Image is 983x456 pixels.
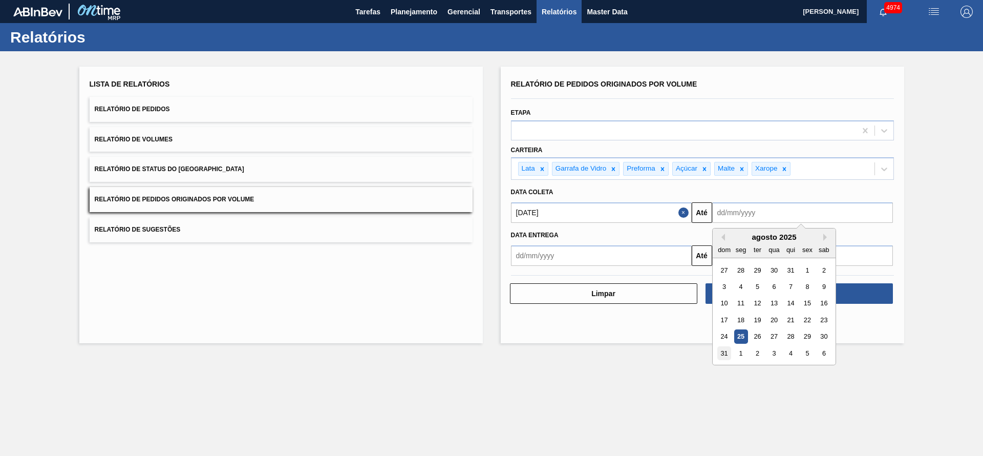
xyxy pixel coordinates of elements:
button: Relatório de Status do [GEOGRAPHIC_DATA] [90,157,473,182]
span: Relatório de Pedidos [95,106,170,113]
span: 4974 [884,2,902,13]
div: Choose segunda-feira, 18 de agosto de 2025 [734,313,747,327]
img: Logout [960,6,973,18]
div: Choose domingo, 27 de julho de 2025 [717,263,731,277]
div: Choose quinta-feira, 21 de agosto de 2025 [783,313,797,327]
div: ter [750,243,764,257]
span: Relatório de Pedidos Originados por Volume [95,196,254,203]
input: dd/mm/yyyy [511,202,692,223]
div: Choose segunda-feira, 11 de agosto de 2025 [734,297,747,310]
button: Relatório de Sugestões [90,217,473,242]
button: Download [706,283,893,304]
div: Choose sexta-feira, 1 de agosto de 2025 [800,263,814,277]
img: userActions [928,6,940,18]
div: Malte [715,162,736,175]
div: Choose terça-feira, 26 de agosto de 2025 [750,330,764,344]
button: Previous Month [718,234,725,241]
div: Choose quinta-feira, 28 de agosto de 2025 [783,330,797,344]
div: Choose terça-feira, 2 de setembro de 2025 [750,346,764,360]
span: Relatórios [542,6,576,18]
div: Choose quinta-feira, 31 de julho de 2025 [783,263,797,277]
div: Choose sexta-feira, 8 de agosto de 2025 [800,280,814,294]
div: sab [817,243,830,257]
label: Carteira [511,147,543,154]
button: Close [678,202,692,223]
span: Master Data [587,6,627,18]
div: Choose sábado, 23 de agosto de 2025 [817,313,830,327]
div: seg [734,243,747,257]
div: Choose domingo, 24 de agosto de 2025 [717,330,731,344]
div: Choose domingo, 17 de agosto de 2025 [717,313,731,327]
div: Choose sábado, 30 de agosto de 2025 [817,330,830,344]
span: Relatório de Volumes [95,136,173,143]
button: Relatório de Pedidos Originados por Volume [90,187,473,212]
span: Planejamento [391,6,437,18]
div: qui [783,243,797,257]
div: month 2025-08 [716,262,832,362]
div: Choose sábado, 6 de setembro de 2025 [817,346,830,360]
span: Relatório de Sugestões [95,226,181,233]
div: Choose terça-feira, 29 de julho de 2025 [750,263,764,277]
div: Xarope [752,162,779,175]
div: Choose domingo, 10 de agosto de 2025 [717,297,731,310]
div: Choose terça-feira, 19 de agosto de 2025 [750,313,764,327]
input: dd/mm/yyyy [712,202,893,223]
button: Até [692,245,712,266]
div: Choose terça-feira, 5 de agosto de 2025 [750,280,764,294]
span: Gerencial [447,6,480,18]
span: Relatório de Status do [GEOGRAPHIC_DATA] [95,165,244,173]
span: Data coleta [511,189,553,196]
div: Choose segunda-feira, 4 de agosto de 2025 [734,280,747,294]
div: Choose sábado, 9 de agosto de 2025 [817,280,830,294]
div: Choose quarta-feira, 3 de setembro de 2025 [767,346,781,360]
div: agosto 2025 [713,233,836,241]
div: Choose segunda-feira, 1 de setembro de 2025 [734,346,747,360]
button: Limpar [510,283,697,304]
div: Choose domingo, 3 de agosto de 2025 [717,280,731,294]
div: Choose domingo, 31 de agosto de 2025 [717,346,731,360]
div: Choose terça-feira, 12 de agosto de 2025 [750,297,764,310]
div: Choose sexta-feira, 29 de agosto de 2025 [800,330,814,344]
img: TNhmsLtSVTkK8tSr43FrP2fwEKptu5GPRR3wAAAABJRU5ErkJggg== [13,7,62,16]
div: dom [717,243,731,257]
div: Garrafa de Vidro [552,162,608,175]
div: Açúcar [673,162,699,175]
span: Tarefas [355,6,380,18]
button: Notificações [867,5,900,19]
div: Choose sábado, 2 de agosto de 2025 [817,263,830,277]
div: Choose quarta-feira, 6 de agosto de 2025 [767,280,781,294]
div: Preforma [624,162,657,175]
div: qua [767,243,781,257]
div: Choose sexta-feira, 5 de setembro de 2025 [800,346,814,360]
h1: Relatórios [10,31,192,43]
span: Transportes [490,6,531,18]
div: Choose segunda-feira, 28 de julho de 2025 [734,263,747,277]
div: Choose quarta-feira, 30 de julho de 2025 [767,263,781,277]
span: Relatório de Pedidos Originados por Volume [511,80,697,88]
div: Choose quarta-feira, 13 de agosto de 2025 [767,297,781,310]
button: Next Month [823,234,830,241]
button: Relatório de Volumes [90,127,473,152]
div: Choose sexta-feira, 15 de agosto de 2025 [800,297,814,310]
div: Choose quinta-feira, 14 de agosto de 2025 [783,297,797,310]
div: Choose sábado, 16 de agosto de 2025 [817,297,830,310]
div: sex [800,243,814,257]
div: Lata [519,162,537,175]
div: Choose quinta-feira, 7 de agosto de 2025 [783,280,797,294]
div: Choose segunda-feira, 25 de agosto de 2025 [734,330,747,344]
div: Choose quinta-feira, 4 de setembro de 2025 [783,346,797,360]
div: Choose quarta-feira, 27 de agosto de 2025 [767,330,781,344]
div: Choose quarta-feira, 20 de agosto de 2025 [767,313,781,327]
button: Até [692,202,712,223]
button: Relatório de Pedidos [90,97,473,122]
span: Lista de Relatórios [90,80,170,88]
div: Choose sexta-feira, 22 de agosto de 2025 [800,313,814,327]
span: Data entrega [511,232,559,239]
input: dd/mm/yyyy [511,245,692,266]
label: Etapa [511,109,531,116]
